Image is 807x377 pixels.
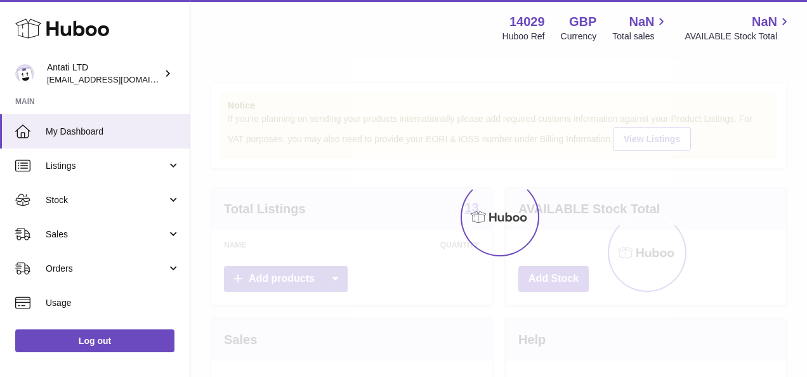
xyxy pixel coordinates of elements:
[46,194,167,206] span: Stock
[502,30,545,43] div: Huboo Ref
[47,62,161,86] div: Antati LTD
[612,30,669,43] span: Total sales
[46,297,180,309] span: Usage
[46,263,167,275] span: Orders
[509,13,545,30] strong: 14029
[47,74,187,84] span: [EMAIL_ADDRESS][DOMAIN_NAME]
[46,228,167,241] span: Sales
[612,13,669,43] a: NaN Total sales
[685,13,792,43] a: NaN AVAILABLE Stock Total
[15,64,34,83] img: internalAdmin-14029@internal.huboo.com
[752,13,777,30] span: NaN
[46,160,167,172] span: Listings
[685,30,792,43] span: AVAILABLE Stock Total
[15,329,174,352] a: Log out
[569,13,596,30] strong: GBP
[561,30,597,43] div: Currency
[629,13,654,30] span: NaN
[46,126,180,138] span: My Dashboard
